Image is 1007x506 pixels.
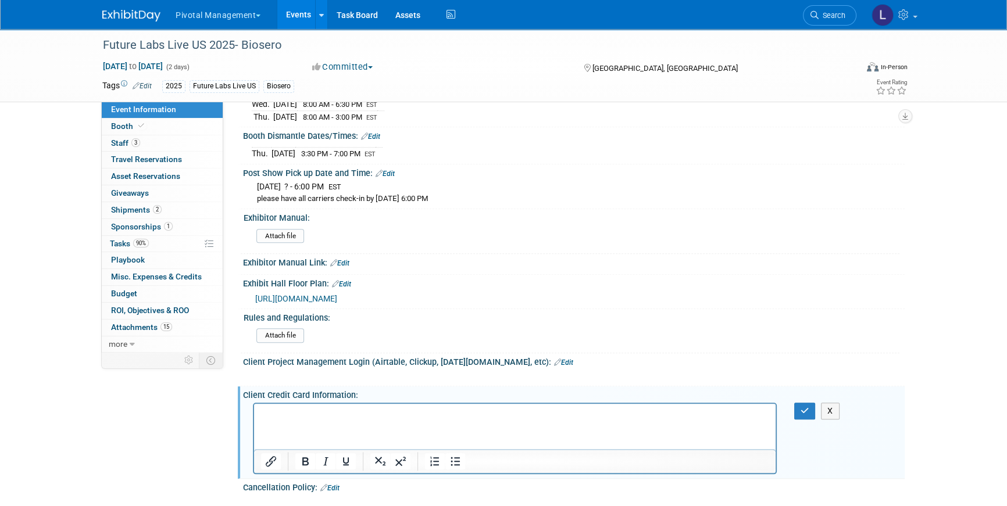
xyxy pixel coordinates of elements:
[111,255,145,264] span: Playbook
[102,80,152,93] td: Tags
[131,138,140,147] span: 3
[445,453,465,469] button: Bullet list
[179,353,199,368] td: Personalize Event Tab Strip
[164,222,173,231] span: 1
[244,309,899,324] div: Rules and Regulations:
[308,61,377,73] button: Committed
[320,484,340,492] a: Edit
[243,275,905,290] div: Exhibit Hall Floor Plan:
[257,193,896,204] div: please have all carriers check-in by [DATE] 6:00 PM
[254,404,776,449] iframe: Rich Text Area
[366,101,377,109] span: EST
[301,149,360,158] span: 3:30 PM - 7:00 PM
[295,453,315,469] button: Bold
[153,205,162,214] span: 2
[592,64,737,73] span: [GEOGRAPHIC_DATA], [GEOGRAPHIC_DATA]
[102,119,223,135] a: Booth
[303,100,362,109] span: 8:00 AM - 6:30 PM
[332,280,351,288] a: Edit
[243,164,905,180] div: Post Show Pick up Date and Time:
[111,205,162,214] span: Shipments
[102,102,223,118] a: Event Information
[127,62,138,71] span: to
[243,127,905,142] div: Booth Dismantle Dates/Times:
[263,80,294,92] div: Biosero
[821,403,840,419] button: X
[376,170,395,178] a: Edit
[252,110,273,123] td: Thu.
[365,150,376,158] span: EST
[111,222,173,231] span: Sponsorships
[111,121,147,131] span: Booth
[867,62,879,71] img: Format-Inperson.png
[138,123,144,129] i: Booth reservation complete
[872,4,894,26] img: Leslie Pelton
[102,185,223,202] a: Giveaways
[102,252,223,268] a: Playbook
[111,138,140,148] span: Staff
[316,453,335,469] button: Italic
[880,63,908,71] div: In-Person
[303,113,362,121] span: 8:00 AM - 3:00 PM
[243,386,905,401] div: Client Credit Card Information:
[370,453,390,469] button: Subscript
[361,132,380,141] a: Edit
[788,60,908,78] div: Event Format
[391,453,410,469] button: Superscript
[243,353,905,368] div: Client Project Management Login (Airtable, Clickup, [DATE][DOMAIN_NAME], etc):
[366,114,377,121] span: EST
[102,219,223,235] a: Sponsorships1
[244,209,899,224] div: Exhibitor Manual:
[243,479,905,494] div: Cancellation Policy:
[111,105,176,114] span: Event Information
[252,98,273,111] td: Wed.
[273,110,297,123] td: [DATE]
[336,453,356,469] button: Underline
[111,289,137,298] span: Budget
[102,10,160,21] img: ExhibitDay
[162,80,185,92] div: 2025
[102,269,223,285] a: Misc. Expenses & Credits
[102,303,223,319] a: ROI, Objectives & ROO
[102,336,223,353] a: more
[257,182,324,191] span: [DATE] ? - 6:00 PM
[190,80,259,92] div: Future Labs Live US
[252,147,272,159] td: Thu.
[273,98,297,111] td: [DATE]
[199,353,223,368] td: Toggle Event Tabs
[111,188,149,198] span: Giveaways
[876,80,907,85] div: Event Rating
[261,453,281,469] button: Insert/edit link
[160,322,172,331] span: 15
[255,294,337,303] a: [URL][DOMAIN_NAME]
[111,171,180,181] span: Asset Reservations
[102,286,223,302] a: Budget
[102,202,223,218] a: Shipments2
[102,61,163,71] span: [DATE] [DATE]
[111,322,172,332] span: Attachments
[102,236,223,252] a: Tasks90%
[330,259,349,267] a: Edit
[102,135,223,152] a: Staff3
[133,239,149,247] span: 90%
[133,82,152,90] a: Edit
[328,182,341,191] span: EST
[243,254,905,269] div: Exhibitor Manual Link:
[819,11,845,20] span: Search
[165,63,190,71] span: (2 days)
[425,453,445,469] button: Numbered list
[111,306,189,315] span: ROI, Objectives & ROO
[102,168,223,185] a: Asset Reservations
[102,320,223,336] a: Attachments15
[111,155,182,164] span: Travel Reservations
[99,35,839,56] div: Future Labs Live US 2025- Biosero
[803,5,856,26] a: Search
[554,358,573,367] a: Edit
[111,272,202,281] span: Misc. Expenses & Credits
[102,152,223,168] a: Travel Reservations
[110,239,149,248] span: Tasks
[109,339,127,349] span: more
[272,147,295,159] td: [DATE]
